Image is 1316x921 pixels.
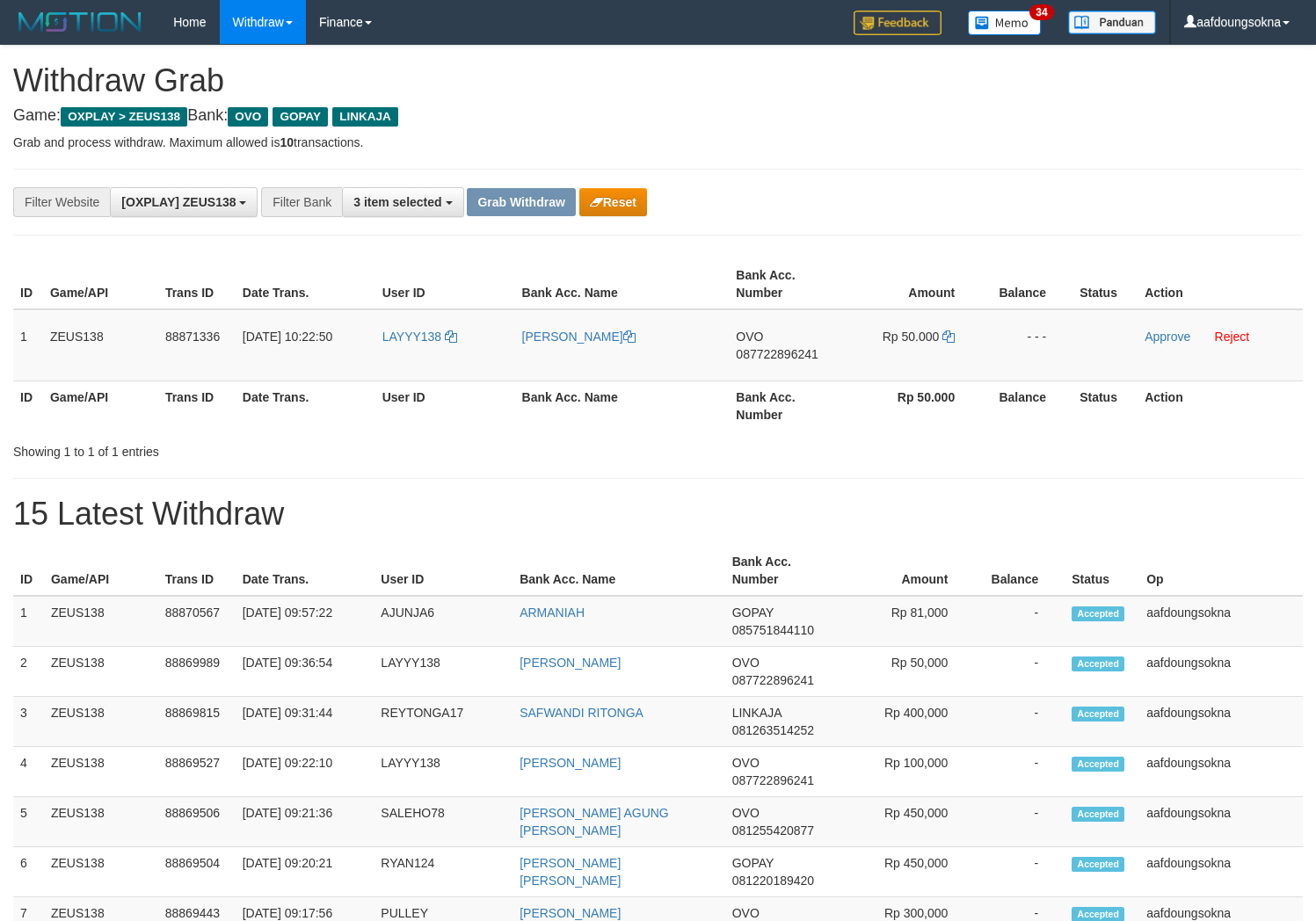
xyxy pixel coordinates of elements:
[732,906,760,920] span: OVO
[13,747,44,797] td: 4
[1072,707,1124,722] span: Accepted
[520,806,669,838] a: [PERSON_NAME] AGUNG [PERSON_NAME]
[467,188,575,216] button: Grab Withdraw
[1139,847,1303,897] td: aafdoungsokna
[13,697,44,747] td: 3
[1068,11,1156,34] img: panduan.png
[513,546,725,596] th: Bank Acc. Name
[44,546,158,596] th: Game/API
[374,596,513,647] td: AJUNJA6
[1072,857,1124,872] span: Accepted
[13,107,1303,125] h4: Game: Bank:
[61,107,187,127] span: OXPLAY > ZEUS138
[121,195,236,209] span: [OXPLAY] ZEUS138
[44,596,158,647] td: ZEUS138
[13,546,44,596] th: ID
[1138,259,1303,309] th: Action
[353,195,441,209] span: 3 item selected
[732,856,774,870] span: GOPAY
[374,546,513,596] th: User ID
[840,747,975,797] td: Rp 100,000
[158,747,236,797] td: 88869527
[13,797,44,847] td: 5
[942,330,955,344] a: Copy 50000 to clipboard
[736,330,763,344] span: OVO
[840,647,975,697] td: Rp 50,000
[332,107,398,127] span: LINKAJA
[1215,330,1250,344] a: Reject
[44,697,158,747] td: ZEUS138
[158,259,236,309] th: Trans ID
[13,381,43,431] th: ID
[732,773,814,787] span: Copy 087722896241 to clipboard
[158,647,236,697] td: 88869989
[158,697,236,747] td: 88869815
[844,259,981,309] th: Amount
[236,259,375,309] th: Date Trans.
[840,697,975,747] td: Rp 400,000
[520,856,621,888] a: [PERSON_NAME] [PERSON_NAME]
[1139,697,1303,747] td: aafdoungsokna
[974,596,1065,647] td: -
[1029,4,1053,20] span: 34
[13,187,110,217] div: Filter Website
[375,259,515,309] th: User ID
[981,381,1072,431] th: Balance
[236,546,374,596] th: Date Trans.
[968,11,1042,35] img: Button%20Memo.svg
[732,656,760,670] span: OVO
[13,596,44,647] td: 1
[236,797,374,847] td: [DATE] 09:21:36
[236,747,374,797] td: [DATE] 09:22:10
[382,330,457,344] a: LAYYY138
[374,747,513,797] td: LAYYY138
[374,697,513,747] td: REYTONGA17
[13,436,535,460] div: Showing 1 to 1 of 1 entries
[515,381,730,431] th: Bank Acc. Name
[261,187,342,217] div: Filter Bank
[1065,546,1139,596] th: Status
[228,107,268,127] span: OVO
[1139,596,1303,647] td: aafdoungsokna
[840,596,975,647] td: Rp 81,000
[732,756,760,770] span: OVO
[44,747,158,797] td: ZEUS138
[13,497,1303,532] h1: 15 Latest Withdraw
[236,596,374,647] td: [DATE] 09:57:22
[974,647,1065,697] td: -
[974,747,1065,797] td: -
[1139,747,1303,797] td: aafdoungsokna
[280,135,294,149] strong: 10
[342,187,463,217] button: 3 item selected
[13,847,44,897] td: 6
[579,188,647,216] button: Reset
[374,847,513,897] td: RYAN124
[236,697,374,747] td: [DATE] 09:31:44
[13,134,1303,151] p: Grab and process withdraw. Maximum allowed is transactions.
[1072,259,1138,309] th: Status
[520,706,643,720] a: SAFWANDI RITONGA
[732,606,774,620] span: GOPAY
[43,259,158,309] th: Game/API
[981,259,1072,309] th: Balance
[840,847,975,897] td: Rp 450,000
[158,381,236,431] th: Trans ID
[729,381,844,431] th: Bank Acc. Number
[13,309,43,381] td: 1
[44,647,158,697] td: ZEUS138
[981,309,1072,381] td: - - -
[732,823,814,838] span: Copy 081255420877 to clipboard
[158,797,236,847] td: 88869506
[374,797,513,847] td: SALEHO78
[520,606,585,620] a: ARMANIAH
[1072,606,1124,621] span: Accepted
[974,847,1065,897] td: -
[243,330,332,344] span: [DATE] 10:22:50
[158,546,236,596] th: Trans ID
[732,623,814,637] span: Copy 085751844110 to clipboard
[732,706,782,720] span: LINKAJA
[854,11,942,35] img: Feedback.jpg
[1072,807,1124,822] span: Accepted
[374,647,513,697] td: LAYYY138
[1139,546,1303,596] th: Op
